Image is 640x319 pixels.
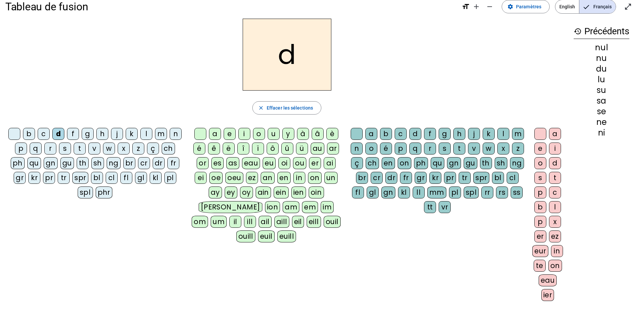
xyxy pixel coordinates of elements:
div: sh [91,157,104,169]
div: oin [309,186,324,198]
div: o [534,157,546,169]
div: ph [414,157,428,169]
div: pl [164,172,176,184]
div: en [277,172,291,184]
div: r [44,143,56,155]
div: ez [246,172,258,184]
div: ê [208,143,220,155]
div: kl [150,172,162,184]
mat-icon: format_size [462,3,470,11]
div: ion [265,201,280,213]
mat-icon: settings [507,4,513,10]
div: oy [240,186,253,198]
div: â [312,128,324,140]
div: au [311,143,324,155]
div: gn [381,186,395,198]
div: on [398,157,411,169]
div: t [453,143,465,155]
div: vr [439,201,451,213]
mat-icon: remove [486,3,494,11]
div: gl [367,186,379,198]
div: or [197,157,209,169]
div: ay [209,186,222,198]
div: cl [106,172,118,184]
div: ei [195,172,207,184]
div: kr [28,172,40,184]
div: tt [424,201,436,213]
div: r [424,143,436,155]
div: ô [267,143,279,155]
div: h [453,128,465,140]
div: ch [366,157,379,169]
div: ch [162,143,175,155]
div: ç [147,143,159,155]
div: z [512,143,524,155]
span: Effacer les sélections [267,104,313,112]
div: oi [278,157,290,169]
div: spr [473,172,489,184]
div: gn [44,157,58,169]
div: gu [464,157,477,169]
div: c [395,128,407,140]
div: x [549,216,561,228]
h2: d [243,19,331,91]
div: t [74,143,86,155]
div: eau [539,274,557,286]
div: v [88,143,100,155]
div: s [59,143,71,155]
div: eau [242,157,260,169]
span: Paramètres [516,3,541,11]
div: lu [574,76,629,84]
div: spl [464,186,479,198]
div: x [118,143,130,155]
div: an [261,172,275,184]
div: ey [225,186,237,198]
div: spr [72,172,88,184]
div: ier [541,289,554,301]
div: rr [481,186,493,198]
div: q [30,143,42,155]
div: phr [96,186,113,198]
div: t [549,172,561,184]
div: eu [263,157,276,169]
div: dr [153,157,165,169]
div: in [293,172,305,184]
div: nul [574,44,629,52]
div: un [324,172,338,184]
div: ne [574,118,629,126]
div: l [497,128,509,140]
div: ar [327,143,339,155]
div: cr [138,157,150,169]
div: s [534,172,546,184]
div: l [549,201,561,213]
div: d [549,157,561,169]
div: ll [413,186,425,198]
mat-icon: add [472,3,480,11]
div: fl [120,172,132,184]
div: eill [307,216,321,228]
div: v [468,143,480,155]
div: kl [398,186,410,198]
div: ss [511,186,523,198]
div: ill [244,216,256,228]
div: c [549,186,561,198]
div: eil [292,216,304,228]
div: th [77,157,89,169]
div: l [140,128,152,140]
div: [PERSON_NAME] [199,201,262,213]
div: tr [459,172,471,184]
div: gr [14,172,26,184]
div: b [380,128,392,140]
div: b [534,201,546,213]
div: am [283,201,299,213]
div: ain [256,186,271,198]
mat-icon: history [574,27,582,35]
div: gn [447,157,461,169]
div: eur [532,245,548,257]
div: euill [277,230,296,242]
div: oe [209,172,223,184]
mat-icon: open_in_full [624,3,632,11]
div: tr [58,172,70,184]
div: u [268,128,280,140]
div: er [309,157,321,169]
